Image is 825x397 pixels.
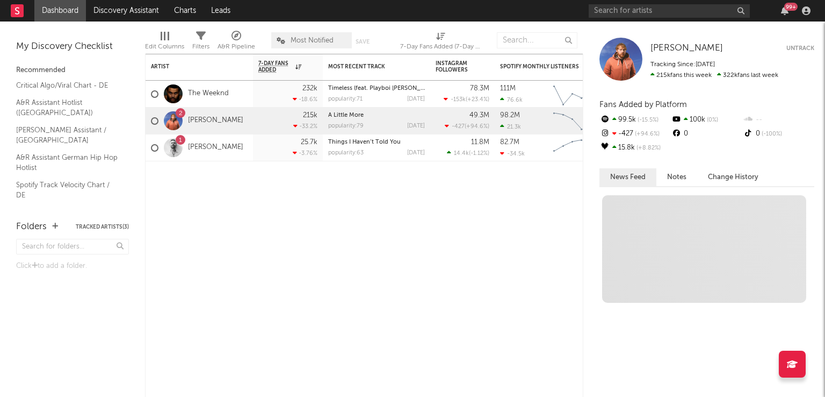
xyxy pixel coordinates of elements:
[650,61,715,68] span: Tracking Since: [DATE]
[548,81,597,108] svg: Chart title
[445,123,489,130] div: ( )
[471,151,488,157] span: -1.12 %
[400,40,481,53] div: 7-Day Fans Added (7-Day Fans Added)
[599,168,656,186] button: News Feed
[447,150,489,157] div: ( )
[218,27,255,58] div: A&R Pipeline
[470,85,489,92] div: 78.3M
[16,124,118,146] a: [PERSON_NAME] Assistant / [GEOGRAPHIC_DATA]
[671,127,742,141] div: 0
[328,112,425,118] div: A Little More
[671,113,742,127] div: 100k
[302,85,317,92] div: 232k
[151,63,231,70] div: Artist
[16,152,118,174] a: A&R Assistant German Hip Hop Hotlist
[454,151,469,157] span: 14.4k
[16,221,47,233] div: Folders
[705,117,718,123] span: 0 %
[636,117,658,123] span: -15.5 %
[444,96,489,103] div: ( )
[16,97,118,119] a: A&R Assistant Hotlist ([GEOGRAPHIC_DATA])
[293,150,317,157] div: -3.76 %
[548,108,597,134] svg: Chart title
[400,27,481,58] div: 7-Day Fans Added (7-Day Fans Added)
[192,27,209,58] div: Filters
[218,40,255,53] div: A&R Pipeline
[188,116,243,125] a: [PERSON_NAME]
[697,168,769,186] button: Change History
[784,3,798,11] div: 99 +
[786,43,814,54] button: Untrack
[328,86,493,91] a: Timeless (feat. Playboi [PERSON_NAME] & Doechii) - Remix
[328,112,364,118] a: A Little More
[599,113,671,127] div: 99.5k
[293,123,317,130] div: -33.2 %
[635,145,661,151] span: +8.82 %
[328,63,409,70] div: Most Recent Track
[650,72,712,79] span: 215k fans this week
[467,97,488,103] span: +23.4 %
[328,139,401,145] a: Things I Haven’t Told You
[16,80,118,91] a: Critical Algo/Viral Chart - DE
[356,39,370,45] button: Save
[328,123,364,129] div: popularity: 79
[497,32,577,48] input: Search...
[469,112,489,119] div: 49.3M
[633,131,660,137] span: +94.6 %
[407,96,425,102] div: [DATE]
[303,112,317,119] div: 215k
[436,60,473,73] div: Instagram Followers
[500,123,521,130] div: 21.3k
[16,40,129,53] div: My Discovery Checklist
[656,168,697,186] button: Notes
[291,37,334,44] span: Most Notified
[743,127,814,141] div: 0
[466,124,488,130] span: +94.6 %
[650,44,723,53] span: [PERSON_NAME]
[145,40,184,53] div: Edit Columns
[743,113,814,127] div: --
[328,96,363,102] div: popularity: 71
[328,150,364,156] div: popularity: 63
[599,127,671,141] div: -427
[500,150,525,157] div: -34.5k
[145,27,184,58] div: Edit Columns
[500,112,520,119] div: 98.2M
[192,40,209,53] div: Filters
[407,123,425,129] div: [DATE]
[500,85,516,92] div: 111M
[451,97,466,103] span: -153k
[599,141,671,155] div: 15.8k
[188,89,229,98] a: The Weeknd
[76,224,129,230] button: Tracked Artists(3)
[500,96,523,103] div: 76.6k
[16,239,129,254] input: Search for folders...
[500,63,581,70] div: Spotify Monthly Listeners
[16,64,129,77] div: Recommended
[328,139,425,145] div: Things I Haven’t Told You
[452,124,465,130] span: -427
[650,72,778,79] span: 322k fans last week
[500,139,519,146] div: 82.7M
[301,139,317,146] div: 25.7k
[760,131,782,137] span: -100 %
[16,179,118,201] a: Spotify Track Velocity Chart / DE
[293,96,317,103] div: -18.6 %
[188,143,243,152] a: [PERSON_NAME]
[258,60,293,73] span: 7-Day Fans Added
[328,86,425,91] div: Timeless (feat. Playboi Carti & Doechii) - Remix
[599,101,687,109] span: Fans Added by Platform
[589,4,750,18] input: Search for artists
[781,6,788,15] button: 99+
[16,260,129,273] div: Click to add a folder.
[407,150,425,156] div: [DATE]
[650,43,723,54] a: [PERSON_NAME]
[548,134,597,161] svg: Chart title
[471,139,489,146] div: 11.8M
